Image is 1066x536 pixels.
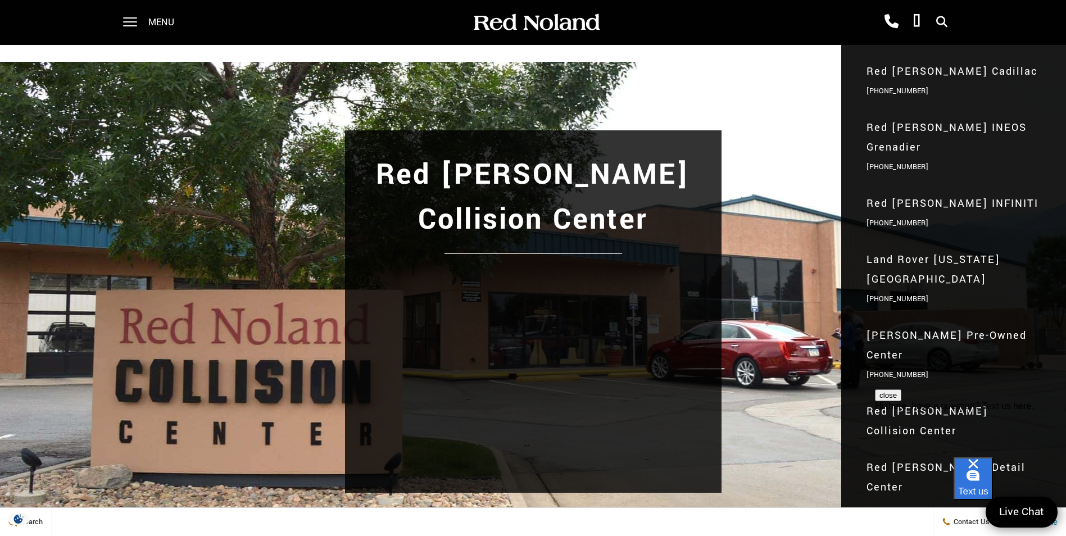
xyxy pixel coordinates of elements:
span: Live Chat [994,505,1050,520]
a: Live Chat [986,497,1058,528]
img: Red Noland Auto Group [471,13,601,33]
a: [PHONE_NUMBER] [867,294,928,304]
span: Land Rover [US_STATE][GEOGRAPHIC_DATA] [867,250,1041,289]
h1: Red [PERSON_NAME] Collision Center [356,152,711,242]
span: Red [PERSON_NAME] Detail Center [867,458,1041,497]
a: [PHONE_NUMBER] [867,86,928,96]
a: [PHONE_NUMBER] [867,218,928,228]
a: [PHONE_NUMBER] [867,370,928,380]
span: Red [PERSON_NAME] Cadillac [867,62,1041,81]
span: Red [PERSON_NAME] Collision Center [867,402,1041,441]
span: Red [PERSON_NAME] INFINITI [867,194,1041,214]
img: Opt-Out Icon [6,513,31,525]
span: Red [PERSON_NAME] INEOS Grenadier [867,118,1041,157]
iframe: podium webchat widget prompt [875,389,1066,511]
span: Contact Us [951,517,990,527]
a: [PHONE_NUMBER] [867,162,928,172]
span: [PERSON_NAME] Pre-Owned Center [867,326,1041,365]
section: Click to Open Cookie Consent Modal [6,513,31,525]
